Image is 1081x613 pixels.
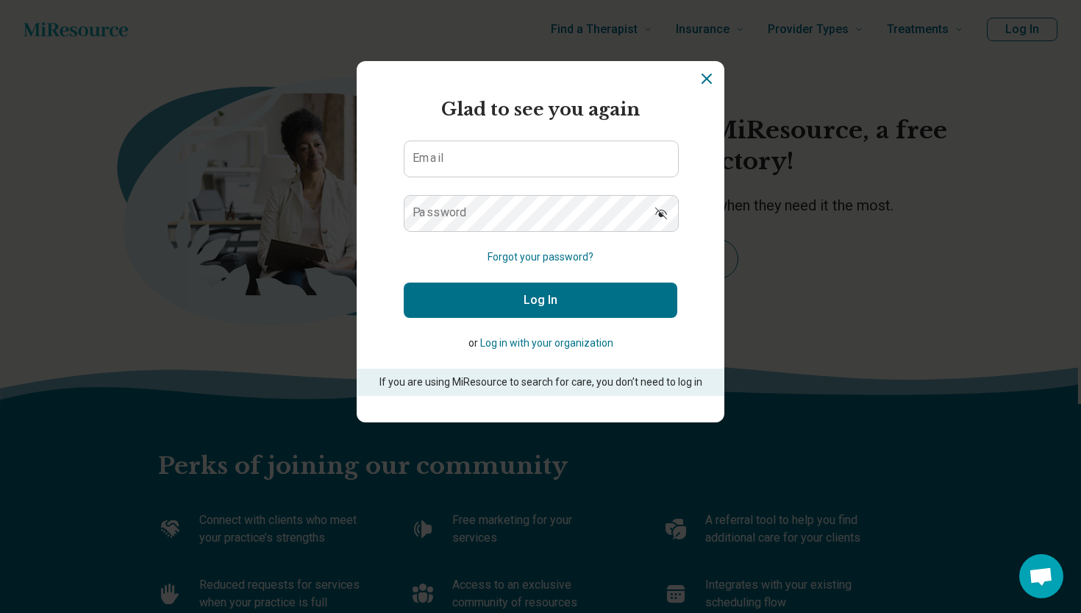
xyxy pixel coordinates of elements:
p: or [404,336,677,351]
button: Log In [404,283,677,318]
p: If you are using MiResource to search for care, you don’t need to log in [377,375,704,390]
button: Show password [645,195,677,230]
button: Dismiss [698,70,716,88]
button: Forgot your password? [488,249,593,265]
section: Login Dialog [357,61,724,422]
button: Log in with your organization [480,336,613,351]
h2: Glad to see you again [404,96,677,123]
label: Password [413,207,467,219]
label: Email [413,152,443,164]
